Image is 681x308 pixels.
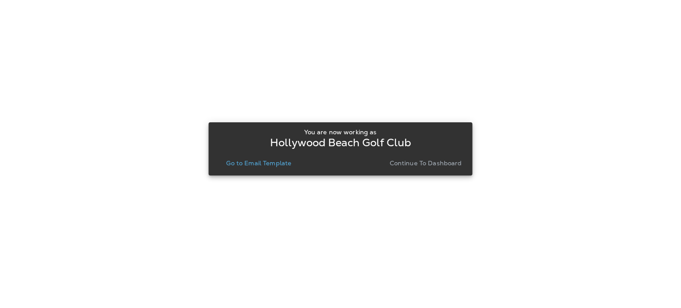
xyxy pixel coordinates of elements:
p: You are now working as [304,129,376,136]
p: Hollywood Beach Golf Club [270,139,411,146]
p: Go to Email Template [226,160,291,167]
button: Continue to Dashboard [386,157,466,169]
button: Go to Email Template [223,157,295,169]
p: Continue to Dashboard [390,160,462,167]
